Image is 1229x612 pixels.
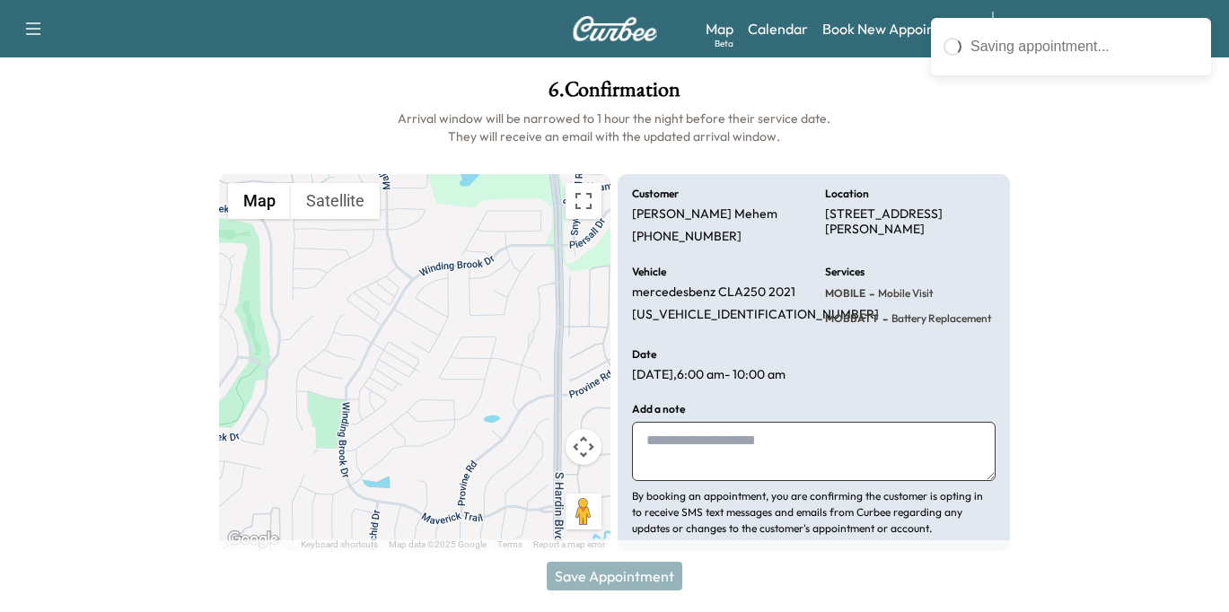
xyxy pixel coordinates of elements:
p: [PERSON_NAME] Mehem [632,206,777,223]
a: MapBeta [706,18,733,39]
div: Beta [715,37,733,50]
h6: Add a note [632,404,685,415]
a: Open this area in Google Maps (opens a new window) [224,528,283,551]
button: Show satellite imagery [291,183,380,219]
h1: 6 . Confirmation [219,79,1010,109]
img: Google [224,528,283,551]
span: - [865,284,874,302]
span: MOBBATT [825,311,879,326]
p: [US_VEHICLE_IDENTIFICATION_NUMBER] [632,307,879,323]
p: [DATE] , 6:00 am - 10:00 am [632,367,786,383]
span: - [879,310,888,328]
p: By booking an appointment, you are confirming the customer is opting in to receive SMS text messa... [632,488,995,537]
button: Toggle fullscreen view [566,183,601,219]
p: [PHONE_NUMBER] [632,229,742,245]
img: Curbee Logo [572,16,658,41]
h6: Services [825,267,865,277]
h6: Arrival window will be narrowed to 1 hour the night before their service date. They will receive ... [219,109,1010,145]
p: [STREET_ADDRESS][PERSON_NAME] [825,206,996,238]
button: Keyboard shortcuts [301,538,378,551]
h6: Vehicle [632,267,666,277]
span: MOBILE [825,286,865,301]
span: Mobile Visit [874,286,934,301]
h6: Location [825,188,869,199]
button: Show street map [228,183,291,219]
button: Drag Pegman onto the map to open Street View [566,494,601,529]
h6: Customer [632,188,679,199]
a: Calendar [748,18,808,39]
a: Book New Appointment [822,18,974,39]
button: Map camera controls [566,429,601,465]
h6: Date [632,349,656,360]
p: mercedesbenz CLA250 2021 [632,284,795,301]
span: Battery Replacement [888,311,992,326]
div: Saving appointment... [970,36,1198,57]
